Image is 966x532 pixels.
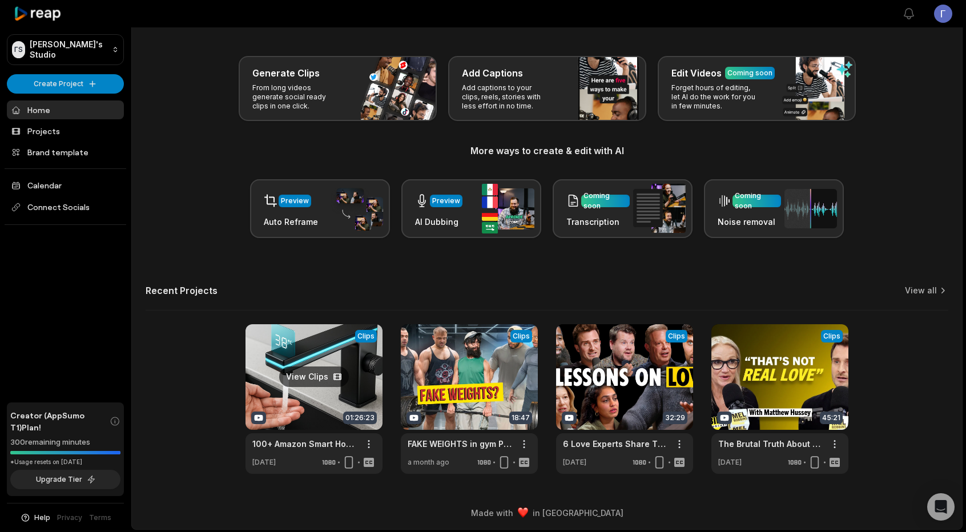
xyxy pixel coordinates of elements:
a: 100+ Amazon Smart Home Gadgets For Modern Luxury Living! [252,438,357,450]
h3: Transcription [566,216,630,228]
p: Add captions to your clips, reels, stories with less effort in no time. [462,83,550,111]
h3: Auto Reframe [264,216,318,228]
img: ai_dubbing.png [482,184,534,233]
a: Home [7,100,124,119]
div: Coming soon [583,191,627,211]
h2: Recent Projects [146,285,218,296]
img: auto_reframe.png [331,187,383,231]
a: Terms [89,513,111,523]
div: *Usage resets on [DATE] [10,458,120,466]
a: FAKE WEIGHTS in gym PRANK... | [PERSON_NAME] pretended to be a Beginner #14 [408,438,513,450]
button: Upgrade Tier [10,470,120,489]
button: Create Project [7,74,124,94]
div: Coming soon [727,68,772,78]
p: Forget hours of editing, let AI do the work for you in few minutes. [671,83,760,111]
div: Preview [432,196,460,206]
button: Help [20,513,50,523]
h3: AI Dubbing [415,216,462,228]
div: Made with in [GEOGRAPHIC_DATA] [142,507,952,519]
p: [PERSON_NAME]'s Studio [30,39,107,60]
a: Brand template [7,143,124,162]
p: From long videos generate social ready clips in one click. [252,83,341,111]
h3: Add Captions [462,66,523,80]
a: 6 Love Experts Share Their Top Dating & Relationship Advice (Compilation Episode) [563,438,668,450]
a: Privacy [57,513,82,523]
span: Connect Socials [7,197,124,217]
a: View all [905,285,937,296]
h3: Noise removal [718,216,781,228]
span: Creator (AppSumo T1) Plan! [10,409,110,433]
div: Coming soon [735,191,779,211]
div: Preview [281,196,309,206]
h3: Edit Videos [671,66,722,80]
h3: More ways to create & edit with AI [146,144,948,158]
div: ΓS [12,41,25,58]
img: transcription.png [633,184,686,233]
span: Help [34,513,50,523]
img: noise_removal.png [784,189,837,228]
img: heart emoji [518,507,528,518]
a: Calendar [7,176,124,195]
a: Projects [7,122,124,140]
div: 300 remaining minutes [10,437,120,448]
a: The Brutal Truth About Relationships You Need to Hear [718,438,823,450]
h3: Generate Clips [252,66,320,80]
div: Open Intercom Messenger [927,493,955,521]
